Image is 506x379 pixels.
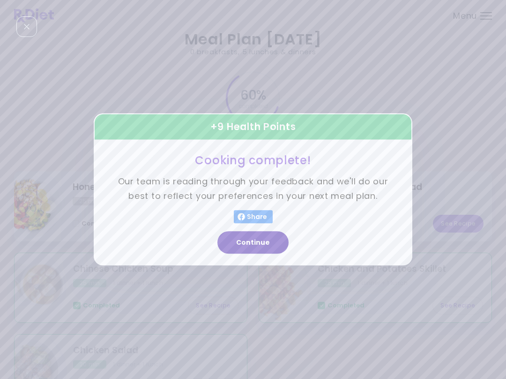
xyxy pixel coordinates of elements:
button: Continue [217,232,289,254]
h3: Cooking complete! [117,153,389,168]
div: + 9 Health Points [94,113,412,140]
span: Share [245,213,269,221]
div: Close [16,16,37,37]
button: Share [234,211,273,224]
p: Our team is reading through your feedback and we'll do our best to reflect your preferences in yo... [117,175,389,204]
